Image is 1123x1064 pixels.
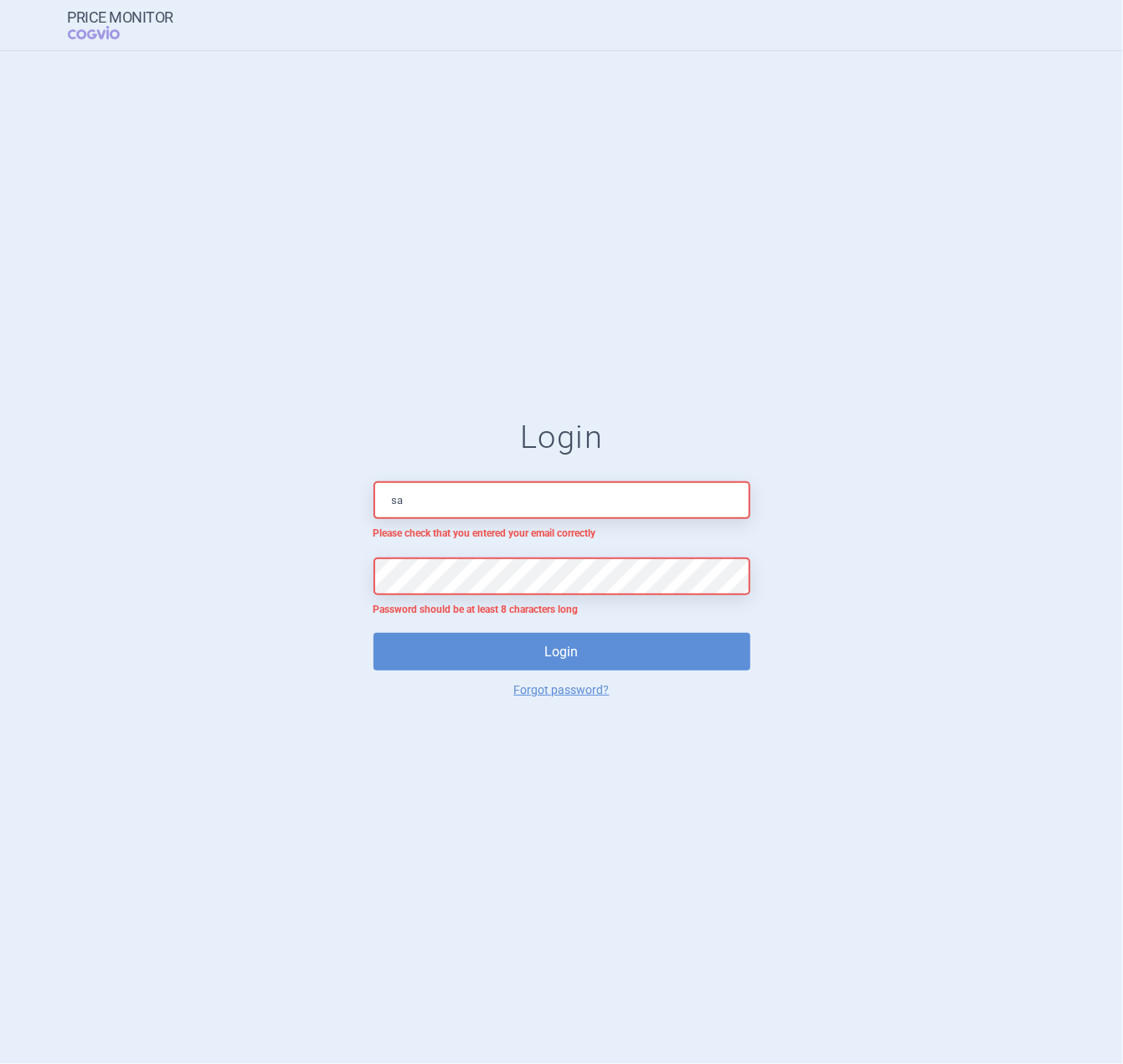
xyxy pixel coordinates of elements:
[373,481,750,519] input: Email
[373,419,750,457] h1: Login
[373,633,750,671] button: Login
[514,684,610,696] a: Forgot password?
[373,604,750,617] p: Password should be at least 8 characters long
[373,527,750,541] p: Please check that you entered your email correctly
[68,9,174,26] strong: Price Monitor
[68,26,143,39] span: COGVIO
[68,9,174,41] a: Price MonitorCOGVIO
